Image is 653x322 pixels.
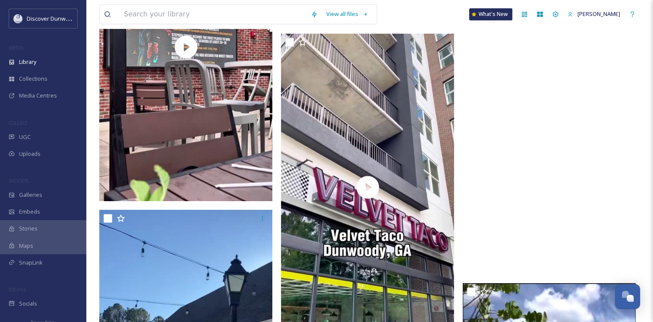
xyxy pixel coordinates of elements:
span: Collections [19,75,47,83]
span: SOCIALS [9,286,26,293]
span: Uploads [19,150,41,158]
span: MEDIA [9,44,24,51]
span: Socials [19,300,37,308]
button: Open Chat [615,284,640,309]
span: WIDGETS [9,177,28,184]
span: UGC [19,133,31,141]
input: Search your library [120,5,306,24]
a: [PERSON_NAME] [563,6,625,22]
span: Library [19,58,36,66]
a: What's New [469,8,512,20]
span: Media Centres [19,92,57,100]
a: View all files [322,6,372,22]
span: Galleries [19,191,42,199]
span: Maps [19,242,33,250]
span: Discover Dunwoody [27,14,79,22]
span: [PERSON_NAME] [577,10,620,18]
span: COLLECT [9,120,27,126]
span: SnapLink [19,259,43,267]
span: Embeds [19,208,40,216]
span: Stories [19,224,38,233]
img: 696246f7-25b9-4a35-beec-0db6f57a4831.png [14,14,22,23]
